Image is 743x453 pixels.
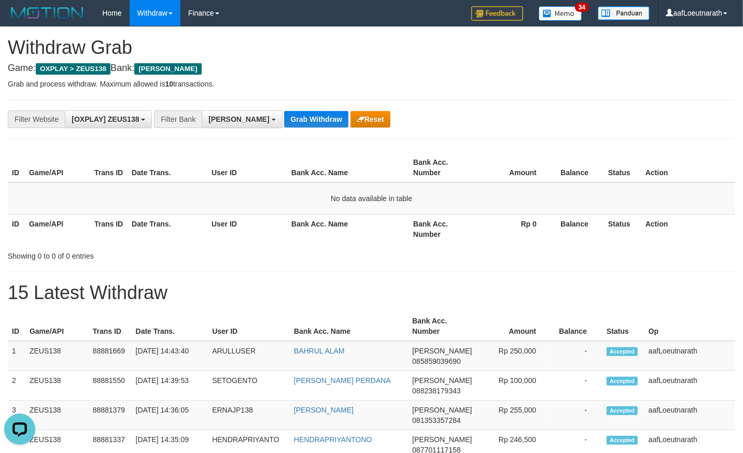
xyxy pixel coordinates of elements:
[8,371,25,401] td: 2
[641,214,735,244] th: Action
[604,153,641,182] th: Status
[641,153,735,182] th: Action
[412,435,472,444] span: [PERSON_NAME]
[8,37,735,58] h1: Withdraw Grab
[284,111,348,128] button: Grab Withdraw
[607,436,638,445] span: Accepted
[208,371,290,401] td: SETOGENTO
[165,80,173,88] strong: 10
[25,371,89,401] td: ZEUS138
[128,214,207,244] th: Date Trans.
[604,214,641,244] th: Status
[408,312,476,341] th: Bank Acc. Number
[134,63,201,75] span: [PERSON_NAME]
[294,376,391,385] a: [PERSON_NAME] PERDANA
[409,153,474,182] th: Bank Acc. Number
[89,401,132,430] td: 88881379
[474,214,552,244] th: Rp 0
[8,153,25,182] th: ID
[412,406,472,414] span: [PERSON_NAME]
[8,247,302,261] div: Showing 0 to 0 of 0 entries
[25,312,89,341] th: Game/API
[476,341,552,371] td: Rp 250,000
[412,416,460,424] span: Copy 081353357284 to clipboard
[598,6,650,20] img: panduan.png
[132,371,208,401] td: [DATE] 14:39:53
[552,371,602,401] td: -
[552,341,602,371] td: -
[89,341,132,371] td: 88881669
[202,110,282,128] button: [PERSON_NAME]
[25,341,89,371] td: ZEUS138
[552,214,604,244] th: Balance
[8,214,25,244] th: ID
[552,401,602,430] td: -
[474,153,552,182] th: Amount
[208,401,290,430] td: ERNAJP138
[539,6,582,21] img: Button%20Memo.svg
[607,406,638,415] span: Accepted
[476,312,552,341] th: Amount
[351,111,390,128] button: Reset
[287,214,409,244] th: Bank Acc. Name
[602,312,644,341] th: Status
[552,312,602,341] th: Balance
[575,3,589,12] span: 34
[8,312,25,341] th: ID
[154,110,202,128] div: Filter Bank
[208,341,290,371] td: ARULLUSER
[412,357,460,365] span: Copy 085859039690 to clipboard
[132,312,208,341] th: Date Trans.
[36,63,110,75] span: OXPLAY > ZEUS138
[294,406,354,414] a: [PERSON_NAME]
[90,214,128,244] th: Trans ID
[8,5,87,21] img: MOTION_logo.png
[25,214,90,244] th: Game/API
[128,153,207,182] th: Date Trans.
[8,63,735,74] h4: Game: Bank:
[476,401,552,430] td: Rp 255,000
[207,214,287,244] th: User ID
[132,401,208,430] td: [DATE] 14:36:05
[8,282,735,303] h1: 15 Latest Withdraw
[607,377,638,386] span: Accepted
[412,387,460,395] span: Copy 088238179343 to clipboard
[8,182,735,215] td: No data available in table
[208,115,269,123] span: [PERSON_NAME]
[476,371,552,401] td: Rp 100,000
[208,312,290,341] th: User ID
[8,401,25,430] td: 3
[644,341,735,371] td: aafLoeutnarath
[25,153,90,182] th: Game/API
[471,6,523,21] img: Feedback.jpg
[65,110,152,128] button: [OXPLAY] ZEUS138
[8,79,735,89] p: Grab and process withdraw. Maximum allowed is transactions.
[4,4,35,35] button: Open LiveChat chat widget
[552,153,604,182] th: Balance
[132,341,208,371] td: [DATE] 14:43:40
[89,312,132,341] th: Trans ID
[207,153,287,182] th: User ID
[644,401,735,430] td: aafLoeutnarath
[412,347,472,355] span: [PERSON_NAME]
[607,347,638,356] span: Accepted
[72,115,139,123] span: [OXPLAY] ZEUS138
[294,435,372,444] a: HENDRAPRIYANTONO
[644,371,735,401] td: aafLoeutnarath
[8,341,25,371] td: 1
[90,153,128,182] th: Trans ID
[287,153,409,182] th: Bank Acc. Name
[290,312,408,341] th: Bank Acc. Name
[409,214,474,244] th: Bank Acc. Number
[25,401,89,430] td: ZEUS138
[644,312,735,341] th: Op
[89,371,132,401] td: 88881550
[8,110,65,128] div: Filter Website
[412,376,472,385] span: [PERSON_NAME]
[294,347,345,355] a: BAHRUL ALAM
